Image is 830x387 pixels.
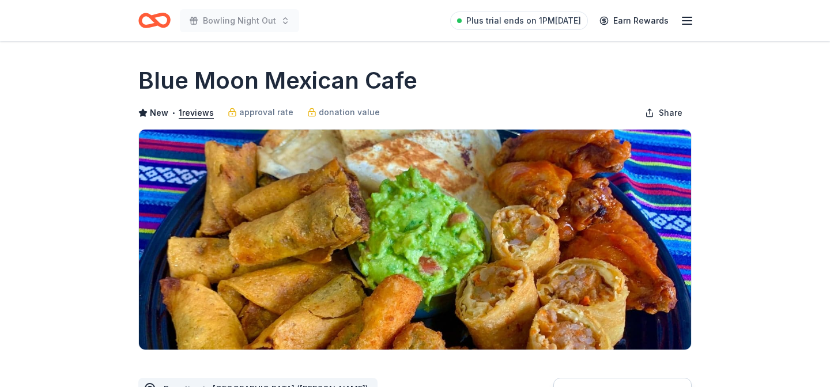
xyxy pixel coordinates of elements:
[239,105,293,119] span: approval rate
[466,14,581,28] span: Plus trial ends on 1PM[DATE]
[138,64,417,97] h1: Blue Moon Mexican Cafe
[150,106,168,120] span: New
[138,7,171,34] a: Home
[203,14,276,28] span: Bowling Night Out
[593,10,676,31] a: Earn Rewards
[636,101,692,124] button: Share
[179,106,214,120] button: 1reviews
[307,105,380,119] a: donation value
[139,130,691,350] img: Image for Blue Moon Mexican Cafe
[228,105,293,119] a: approval rate
[450,12,588,30] a: Plus trial ends on 1PM[DATE]
[659,106,682,120] span: Share
[319,105,380,119] span: donation value
[172,108,176,117] span: •
[180,9,299,32] button: Bowling Night Out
